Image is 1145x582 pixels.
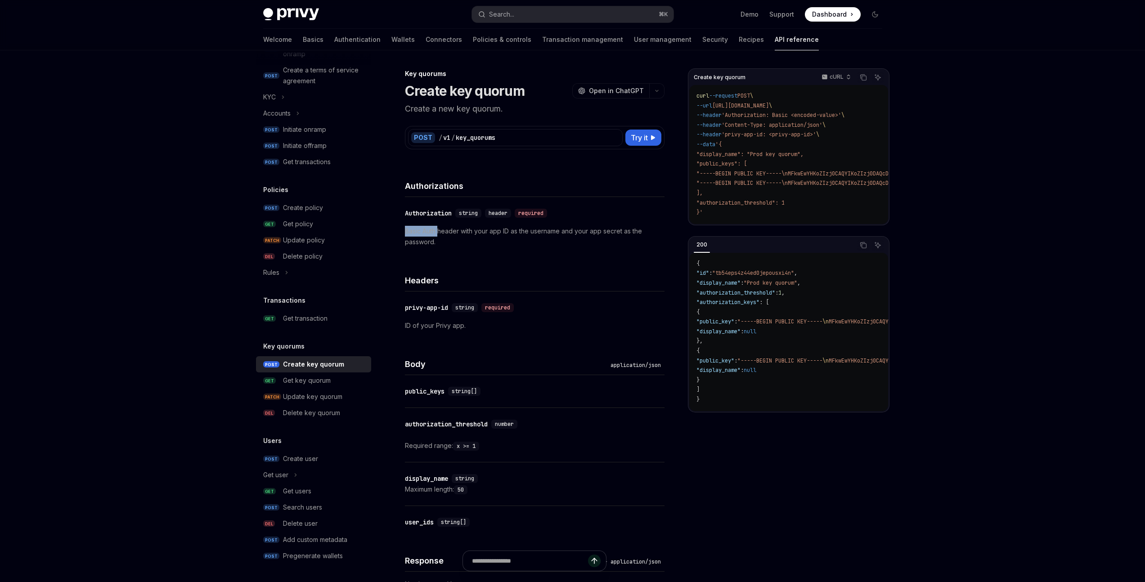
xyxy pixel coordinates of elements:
a: POSTInitiate onramp [256,121,371,138]
a: Dashboard [805,7,861,22]
a: POSTGet transactions [256,154,371,170]
span: : [ [759,299,769,306]
div: user_ids [405,518,434,527]
span: "tb54eps4z44ed0jepousxi4n" [712,269,794,277]
div: Delete policy [283,251,323,262]
div: Search... [489,9,514,20]
div: Pregenerate wallets [283,551,343,561]
span: DEL [263,253,275,260]
div: Rules [263,267,279,278]
a: Demo [741,10,759,19]
span: POST [263,205,279,211]
div: display_name [405,474,448,483]
code: 50 [454,485,467,494]
span: string [459,210,478,217]
button: cURL [817,70,855,85]
div: Required range: [405,440,665,451]
div: Get transactions [283,157,331,167]
h5: Transactions [263,295,305,306]
h5: Users [263,435,282,446]
a: PATCHUpdate key quorum [256,389,371,405]
span: Create key quorum [694,74,745,81]
button: Toggle KYC section [256,89,371,105]
span: "authorization_threshold" [696,289,775,296]
div: privy-app-id [405,303,448,312]
span: 'privy-app-id: <privy-app-id>' [722,131,816,138]
span: header [489,210,507,217]
span: , [797,279,800,287]
h5: Policies [263,184,288,195]
span: string [455,475,474,482]
div: Update key quorum [283,391,342,402]
a: POSTInitiate offramp [256,138,371,154]
a: Transaction management [542,29,623,50]
span: { [696,309,700,316]
span: "-----BEGIN PUBLIC KEY----- [737,357,822,364]
span: Open in ChatGPT [589,86,644,95]
div: Maximum length: [405,484,665,495]
div: Create policy [283,202,323,213]
span: { [696,347,700,354]
span: --url [696,102,712,109]
span: GET [263,315,276,322]
span: Try it [631,132,648,143]
input: Ask a question... [472,551,588,571]
button: Ask AI [872,239,884,251]
p: Basic Auth header with your app ID as the username and your app secret as the password. [405,226,665,247]
h4: Headers [405,274,665,287]
span: "display_name" [696,328,741,335]
p: ID of your Privy app. [405,320,665,331]
a: POSTCreate user [256,451,371,467]
span: POST [263,159,279,166]
div: Get user [263,470,288,480]
a: API reference [775,29,819,50]
div: v1 [443,133,450,142]
span: "display_name" [696,367,741,374]
span: } [696,396,700,403]
div: Get users [283,486,311,497]
button: Send message [588,555,601,567]
span: POST [263,126,279,133]
a: POSTCreate policy [256,200,371,216]
button: Toggle Rules section [256,264,371,281]
a: DELDelete key quorum [256,405,371,421]
span: \ [750,92,753,99]
span: GET [263,488,276,495]
a: DELDelete policy [256,248,371,264]
span: POST [263,456,279,462]
div: public_keys [405,387,445,396]
a: POSTPregenerate wallets [256,548,371,564]
a: Authentication [334,29,381,50]
span: POST [737,92,750,99]
span: --header [696,131,722,138]
span: : [741,328,744,335]
a: POSTAdd custom metadata [256,532,371,548]
a: GETGet users [256,483,371,499]
span: "display_name": "Prod key quorum", [696,151,804,158]
div: Search users [283,502,322,513]
span: "authorization_threshold": 1 [696,199,785,206]
div: 200 [694,239,710,250]
span: ⌘ K [659,11,668,18]
span: "id" [696,269,709,277]
span: \ [769,102,772,109]
button: Copy the contents from the code block [858,72,869,83]
a: POSTCreate a terms of service agreement [256,62,371,89]
button: Open search [472,6,674,22]
div: Get policy [283,219,313,229]
span: "public_key" [696,318,734,325]
span: "Prod key quorum" [744,279,797,287]
span: } [696,376,700,384]
div: POST [411,132,435,143]
div: Authorization [405,209,452,218]
div: key_quorums [456,133,495,142]
p: Create a new key quorum. [405,103,665,115]
button: Toggle Accounts section [256,105,371,121]
a: Policies & controls [473,29,531,50]
span: \ [816,131,819,138]
span: GET [263,377,276,384]
span: : [709,269,712,277]
span: --header [696,112,722,119]
span: null [744,367,756,374]
div: required [481,303,514,312]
